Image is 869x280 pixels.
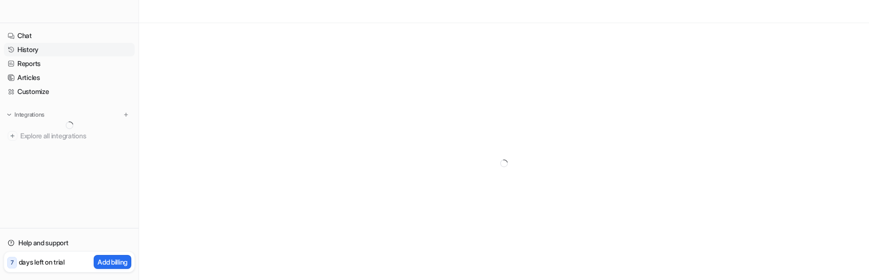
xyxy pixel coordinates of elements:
[123,111,129,118] img: menu_add.svg
[4,43,135,56] a: History
[4,110,47,120] button: Integrations
[4,236,135,250] a: Help and support
[4,85,135,98] a: Customize
[8,131,17,141] img: explore all integrations
[14,111,44,119] p: Integrations
[19,257,65,267] p: days left on trial
[94,255,131,269] button: Add billing
[4,29,135,42] a: Chat
[20,128,131,144] span: Explore all integrations
[4,129,135,143] a: Explore all integrations
[98,257,127,267] p: Add billing
[4,57,135,70] a: Reports
[6,111,13,118] img: expand menu
[11,258,14,267] p: 7
[4,71,135,84] a: Articles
